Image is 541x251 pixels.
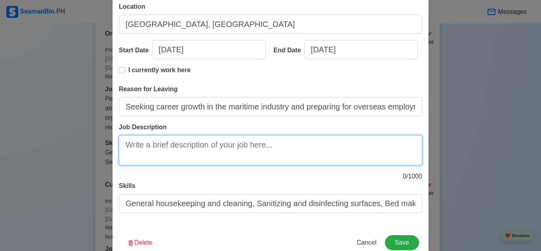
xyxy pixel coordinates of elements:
[119,182,135,189] span: Skills
[385,235,419,250] button: Save
[357,239,377,246] span: Cancel
[119,86,177,92] span: Reason for Leaving
[119,46,152,55] div: Start Date
[274,46,304,55] div: End Date
[128,65,190,75] p: I currently work here
[352,235,382,250] button: Cancel
[119,172,422,181] p: 0 / 1000
[119,15,422,34] input: Ex: Manila
[119,3,145,10] span: Location
[119,194,422,213] input: Write your skills here...
[119,97,422,116] input: Your reason for leaving...
[119,123,167,132] label: Job Description
[122,235,158,250] button: Delete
